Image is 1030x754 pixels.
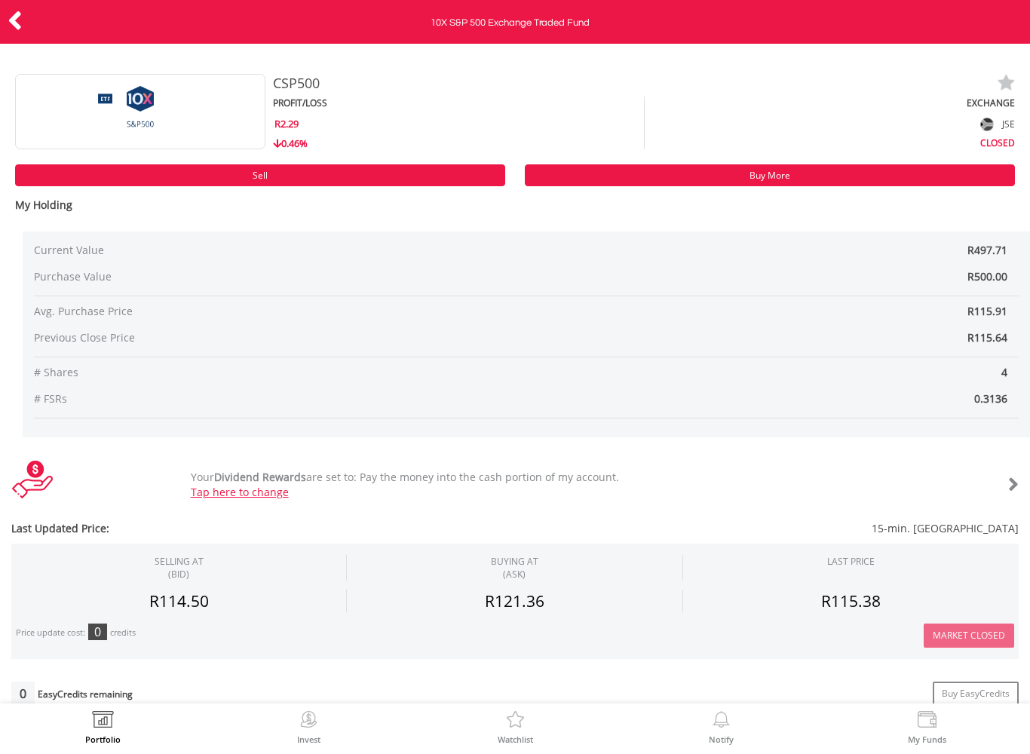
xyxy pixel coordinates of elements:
a: My Funds [908,711,946,743]
label: Notify [709,735,734,743]
img: View Notifications [710,711,733,732]
span: 4 [526,365,1019,380]
div: SELLING AT [155,555,204,581]
img: View Portfolio [91,711,115,732]
button: Market Closed [924,624,1014,648]
div: credits [110,627,136,639]
img: Invest Now [297,711,320,732]
span: 15-min. [GEOGRAPHIC_DATA] [431,521,1019,536]
span: # Shares [34,365,526,380]
div: LAST PRICE [827,555,875,568]
span: Previous Close Price [34,330,526,345]
img: watchlist [997,74,1015,92]
img: flag [981,118,994,130]
span: Last Updated Price: [11,521,431,536]
span: Avg. Purchase Price [34,304,526,319]
a: Tap here to change [191,485,289,499]
span: # FSRs [34,391,526,406]
div: EXCHANGE [645,97,1015,109]
label: Watchlist [498,735,533,743]
span: R497.71 [967,243,1007,257]
span: JSE [1002,118,1015,130]
div: Price update cost: [16,627,85,639]
div: 0 [88,624,107,640]
a: Watchlist [498,711,533,743]
span: R114.50 [149,590,209,611]
span: Current Value [34,243,444,258]
a: Buy More [525,164,1015,186]
span: Purchase Value [34,269,444,284]
div: PROFIT/LOSS [273,97,644,109]
img: View Funds [915,711,939,732]
div: EasyCredits remaining [38,689,133,702]
a: Portfolio [85,711,121,743]
div: 0.46% [273,136,644,151]
span: (BID) [155,568,204,581]
label: Portfolio [85,735,121,743]
img: EQU.ZA.CSP500.png [84,74,197,149]
label: My Funds [908,735,946,743]
a: Buy EasyCredits [933,682,1019,706]
span: R115.64 [967,330,1007,345]
span: R500.00 [967,269,1007,284]
a: Notify [709,711,734,743]
img: Watchlist [504,711,527,732]
div: Your are set to: Pay the money into the cash portion of my account. [179,470,935,500]
span: 0.3136 [526,391,1019,406]
a: Sell [15,164,505,186]
div: CSP500 [273,74,829,93]
span: R115.91 [967,304,1007,318]
div: CLOSED [645,134,1015,149]
a: Invest [297,711,320,743]
span: R2.29 [274,117,299,130]
span: BUYING AT [491,555,538,581]
label: Invest [297,735,320,743]
span: R115.38 [821,590,881,611]
div: 0 [11,682,35,706]
span: R121.36 [485,590,544,611]
span: (ASK) [491,568,538,581]
b: Dividend Rewards [214,470,306,484]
